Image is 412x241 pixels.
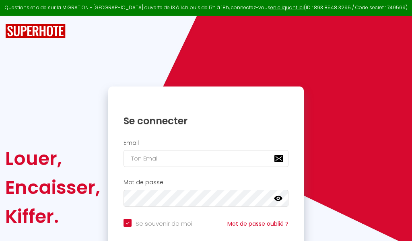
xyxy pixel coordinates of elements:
h2: Mot de passe [124,179,288,186]
a: Mot de passe oublié ? [227,220,288,228]
div: Louer, [5,144,100,173]
div: Encaisser, [5,173,100,202]
a: en cliquant ici [270,4,304,11]
h1: Se connecter [124,115,288,127]
input: Ton Email [124,150,288,167]
img: SuperHote logo [5,24,66,39]
h2: Email [124,140,288,146]
div: Kiffer. [5,202,100,231]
